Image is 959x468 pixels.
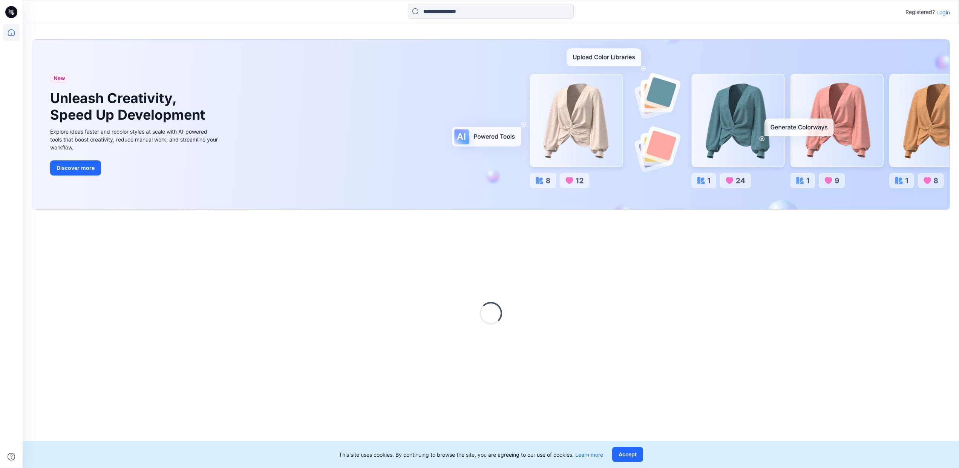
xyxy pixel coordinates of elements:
[54,74,65,83] span: New
[50,160,220,175] a: Discover more
[612,447,643,462] button: Accept
[50,90,208,123] h1: Unleash Creativity, Speed Up Development
[575,451,603,458] a: Learn more
[50,160,101,175] button: Discover more
[50,128,220,151] div: Explore ideas faster and recolor styles at scale with AI-powered tools that boost creativity, red...
[339,451,603,459] p: This site uses cookies. By continuing to browse the site, you are agreeing to our use of cookies.
[905,8,935,17] p: Registered?
[936,8,950,16] p: Login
